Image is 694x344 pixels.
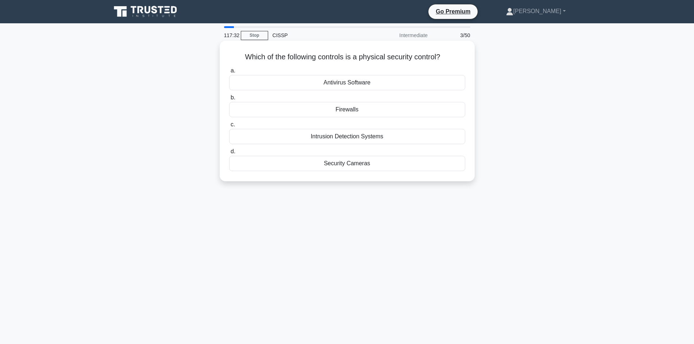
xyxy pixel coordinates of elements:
div: Antivirus Software [229,75,465,90]
span: d. [231,148,235,154]
span: a. [231,67,235,74]
span: c. [231,121,235,127]
div: Firewalls [229,102,465,117]
a: Stop [241,31,268,40]
div: 3/50 [432,28,475,43]
div: Intrusion Detection Systems [229,129,465,144]
div: 117:32 [220,28,241,43]
div: Intermediate [368,28,432,43]
div: Security Cameras [229,156,465,171]
a: Go Premium [431,7,475,16]
a: [PERSON_NAME] [489,4,583,19]
span: b. [231,94,235,100]
h5: Which of the following controls is a physical security control? [228,52,466,62]
div: CISSP [268,28,368,43]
